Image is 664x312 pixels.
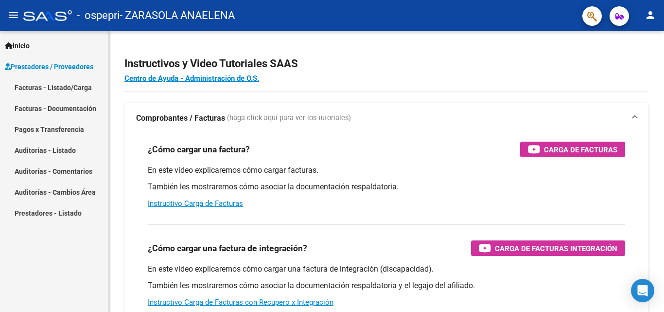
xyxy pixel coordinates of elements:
p: También les mostraremos cómo asociar la documentación respaldatoria. [148,182,625,192]
p: En este video explicaremos cómo cargar una factura de integración (discapacidad). [148,264,625,275]
span: - ospepri [77,5,120,26]
span: (haga click aquí para ver los tutoriales) [227,113,351,124]
button: Carga de Facturas Integración [471,240,625,256]
a: Instructivo Carga de Facturas [148,199,243,208]
button: Carga de Facturas [520,142,625,157]
h2: Instructivos y Video Tutoriales SAAS [124,55,648,73]
p: También les mostraremos cómo asociar la documentación respaldatoria y el legajo del afiliado. [148,280,625,291]
strong: Comprobantes / Facturas [136,113,225,124]
span: Prestadores / Proveedores [5,61,93,72]
mat-icon: menu [8,9,19,21]
h3: ¿Cómo cargar una factura? [148,143,250,156]
a: Instructivo Carga de Facturas con Recupero x Integración [148,298,333,307]
mat-icon: person [645,9,656,21]
div: Open Intercom Messenger [631,279,654,302]
p: En este video explicaremos cómo cargar facturas. [148,165,625,176]
span: Carga de Facturas [544,144,617,156]
mat-expansion-panel-header: Comprobantes / Facturas (haga click aquí para ver los tutoriales) [124,103,648,134]
span: Inicio [5,40,30,51]
span: - ZARASOLA ANAELENA [120,5,235,26]
span: Carga de Facturas Integración [495,242,617,255]
a: Centro de Ayuda - Administración de O.S. [124,74,259,83]
h3: ¿Cómo cargar una factura de integración? [148,241,307,255]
